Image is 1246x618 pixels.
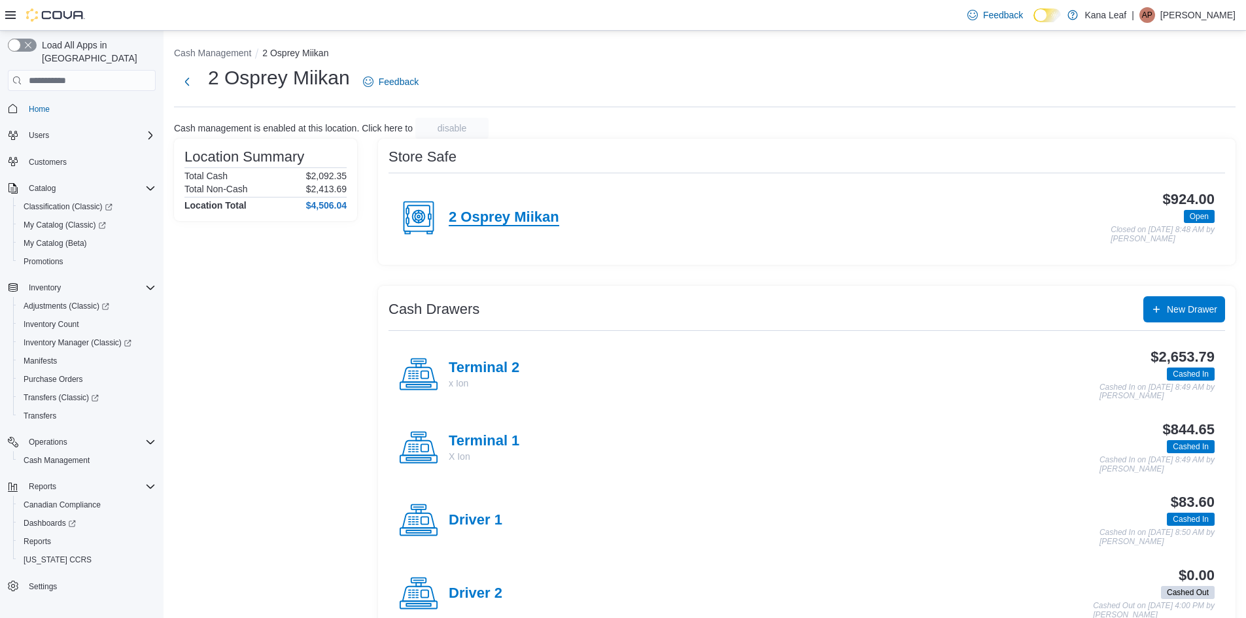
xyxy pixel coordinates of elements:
[24,201,112,212] span: Classification (Classic)
[13,451,161,470] button: Cash Management
[1099,528,1215,546] p: Cashed In on [DATE] 8:50 AM by [PERSON_NAME]
[1151,349,1215,365] h3: $2,653.79
[24,301,109,311] span: Adjustments (Classic)
[18,371,88,387] a: Purchase Orders
[389,301,479,317] h3: Cash Drawers
[24,319,79,330] span: Inventory Count
[1033,22,1034,23] span: Dark Mode
[24,555,92,565] span: [US_STATE] CCRS
[174,123,413,133] p: Cash management is enabled at this location. Click here to
[18,453,95,468] a: Cash Management
[18,371,156,387] span: Purchase Orders
[13,234,161,252] button: My Catalog (Beta)
[13,297,161,315] a: Adjustments (Classic)
[24,280,156,296] span: Inventory
[18,390,104,405] a: Transfers (Classic)
[1033,9,1061,22] input: Dark Mode
[24,154,156,170] span: Customers
[13,551,161,569] button: [US_STATE] CCRS
[18,317,156,332] span: Inventory Count
[24,479,61,494] button: Reports
[3,477,161,496] button: Reports
[1184,210,1215,223] span: Open
[1179,568,1215,583] h3: $0.00
[449,450,519,463] p: X Ion
[18,497,156,513] span: Canadian Compliance
[3,279,161,297] button: Inventory
[24,536,51,547] span: Reports
[24,479,156,494] span: Reports
[983,9,1023,22] span: Feedback
[13,370,161,388] button: Purchase Orders
[29,283,61,293] span: Inventory
[24,578,156,594] span: Settings
[1099,383,1215,401] p: Cashed In on [DATE] 8:49 AM by [PERSON_NAME]
[415,118,489,139] button: disable
[449,585,502,602] h4: Driver 2
[18,552,97,568] a: [US_STATE] CCRS
[18,335,137,351] a: Inventory Manager (Classic)
[13,352,161,370] button: Manifests
[449,512,502,529] h4: Driver 1
[208,65,350,91] h1: 2 Osprey Miikan
[24,180,61,196] button: Catalog
[18,453,156,468] span: Cash Management
[449,360,519,377] h4: Terminal 2
[18,534,56,549] a: Reports
[24,411,56,421] span: Transfers
[24,579,62,594] a: Settings
[174,46,1236,62] nav: An example of EuiBreadcrumbs
[24,180,156,196] span: Catalog
[24,220,106,230] span: My Catalog (Classic)
[3,179,161,197] button: Catalog
[358,69,424,95] a: Feedback
[24,154,72,170] a: Customers
[18,497,106,513] a: Canadian Compliance
[379,75,419,88] span: Feedback
[3,126,161,145] button: Users
[13,197,161,216] a: Classification (Classic)
[18,217,156,233] span: My Catalog (Classic)
[13,334,161,352] a: Inventory Manager (Classic)
[1167,513,1215,526] span: Cashed In
[262,48,328,58] button: 2 Osprey Miikan
[29,581,57,592] span: Settings
[18,534,156,549] span: Reports
[24,128,156,143] span: Users
[13,252,161,271] button: Promotions
[29,437,67,447] span: Operations
[1167,303,1217,316] span: New Drawer
[24,337,131,348] span: Inventory Manager (Classic)
[1084,7,1126,23] p: Kana Leaf
[18,298,114,314] a: Adjustments (Classic)
[1167,440,1215,453] span: Cashed In
[18,515,81,531] a: Dashboards
[24,100,156,116] span: Home
[306,200,347,211] h4: $4,506.04
[1142,7,1152,23] span: AP
[1163,422,1215,438] h3: $844.65
[24,128,54,143] button: Users
[1099,456,1215,473] p: Cashed In on [DATE] 8:49 AM by [PERSON_NAME]
[1173,368,1209,380] span: Cashed In
[184,184,248,194] h6: Total Non-Cash
[1171,494,1215,510] h3: $83.60
[24,518,76,528] span: Dashboards
[18,390,156,405] span: Transfers (Classic)
[13,407,161,425] button: Transfers
[13,216,161,234] a: My Catalog (Classic)
[1139,7,1155,23] div: Avery Pitawanakwat
[174,48,251,58] button: Cash Management
[13,388,161,407] a: Transfers (Classic)
[18,235,92,251] a: My Catalog (Beta)
[18,408,61,424] a: Transfers
[389,149,457,165] h3: Store Safe
[29,130,49,141] span: Users
[29,481,56,492] span: Reports
[24,356,57,366] span: Manifests
[1173,513,1209,525] span: Cashed In
[18,217,111,233] a: My Catalog (Classic)
[24,256,63,267] span: Promotions
[24,500,101,510] span: Canadian Compliance
[24,392,99,403] span: Transfers (Classic)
